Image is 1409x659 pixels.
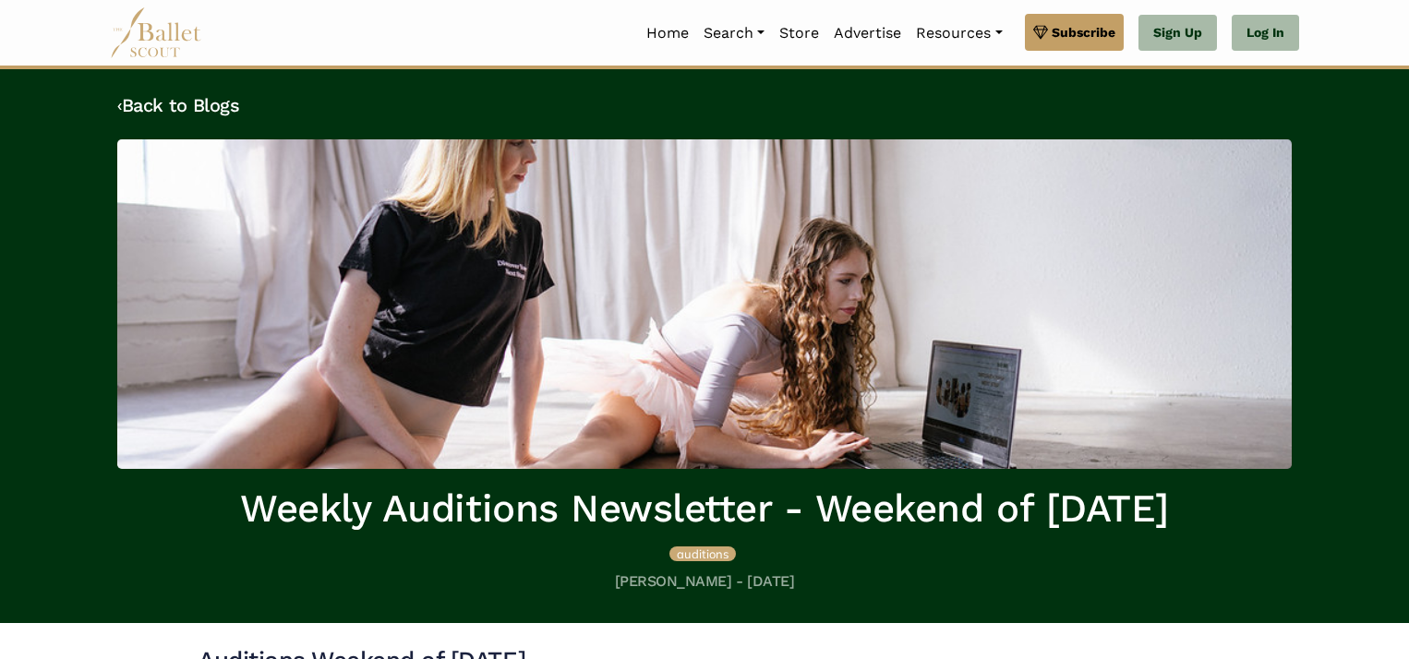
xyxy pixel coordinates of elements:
[696,14,772,53] a: Search
[1033,22,1048,42] img: gem.svg
[639,14,696,53] a: Home
[669,544,736,562] a: auditions
[117,93,122,116] code: ‹
[1052,22,1115,42] span: Subscribe
[1232,15,1299,52] a: Log In
[772,14,826,53] a: Store
[1025,14,1124,51] a: Subscribe
[117,484,1292,534] h1: Weekly Auditions Newsletter - Weekend of [DATE]
[826,14,909,53] a: Advertise
[677,546,729,561] span: auditions
[117,139,1292,469] img: header_image.img
[117,572,1292,592] h5: [PERSON_NAME] - [DATE]
[909,14,1009,53] a: Resources
[1138,15,1217,52] a: Sign Up
[117,94,239,116] a: ‹Back to Blogs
